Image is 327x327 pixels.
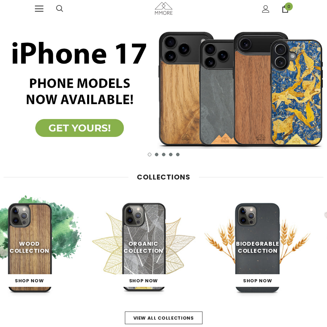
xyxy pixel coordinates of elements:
a: Shop Now [116,274,171,287]
img: MMORE Cases [204,194,311,301]
button: 3 [162,153,165,156]
button: 5 [176,153,180,156]
button: 2 [155,153,158,156]
span: Collections [137,172,190,182]
button: 4 [169,153,172,156]
img: MMORE Cases [90,194,197,301]
a: 0 [281,5,289,13]
span: Biodegrable Collection [236,239,279,254]
span: Wood Collection [10,239,49,254]
span: Shop Now [243,277,272,284]
span: 0 [285,2,293,11]
a: view all collections [125,312,202,324]
button: 1 [148,153,151,156]
a: Shop Now [230,274,285,287]
span: Shop Now [129,277,158,284]
span: Shop Now [15,277,44,284]
span: Organic Collection [123,239,163,254]
a: Shop Now [2,274,57,287]
img: MMORE Cases [155,2,172,14]
span: view all collections [133,315,194,321]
